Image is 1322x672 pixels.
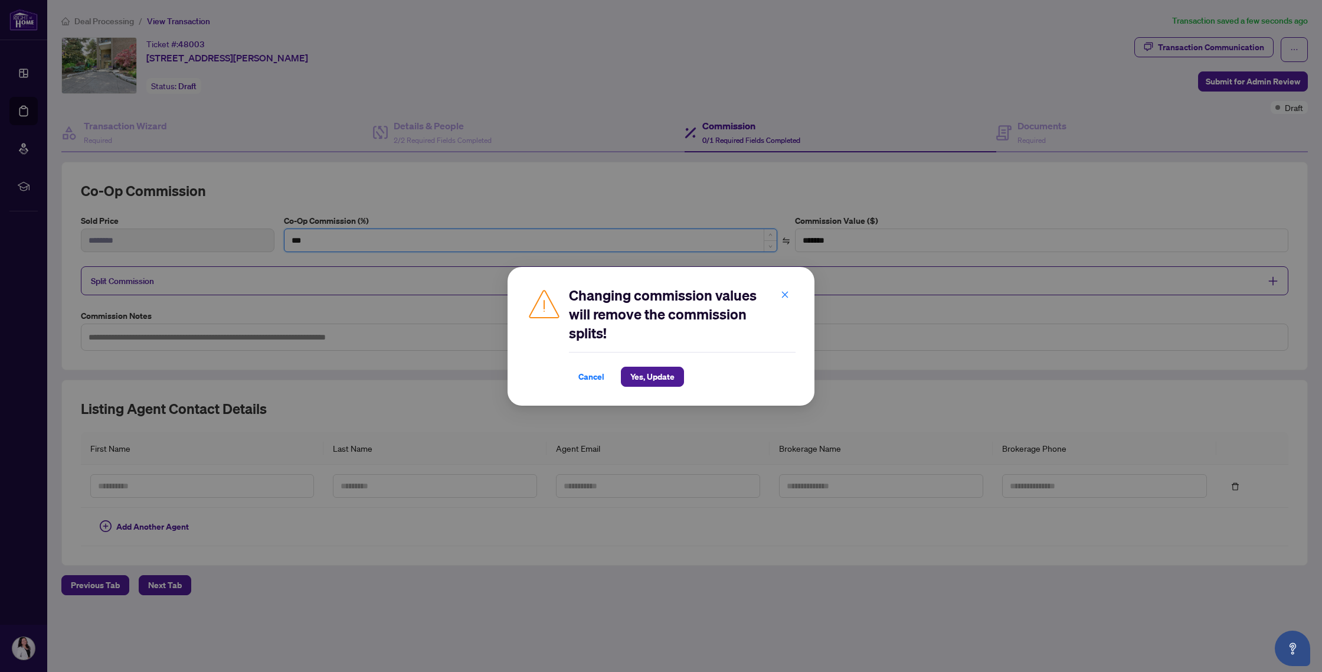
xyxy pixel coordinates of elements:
button: Yes, Update [621,367,684,387]
span: Cancel [578,367,604,386]
img: Caution Icon [526,286,562,321]
button: Cancel [569,367,614,387]
h2: Changing commission values will remove the commission splits! [569,286,796,342]
span: close [781,290,789,298]
span: Yes, Update [630,367,675,386]
button: Open asap [1275,631,1310,666]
